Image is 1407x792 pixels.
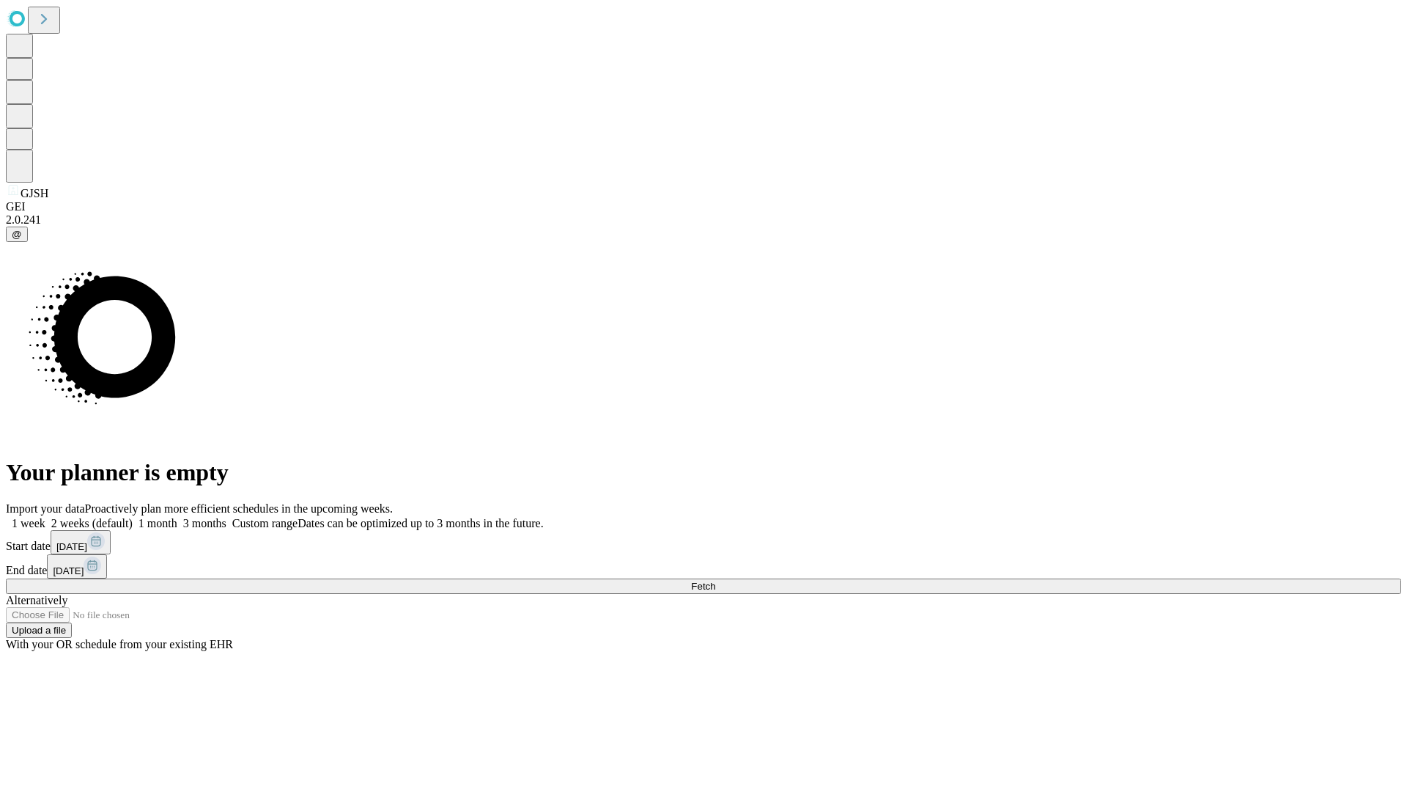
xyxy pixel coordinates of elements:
button: [DATE] [51,530,111,554]
span: 1 week [12,517,45,529]
span: Fetch [691,581,715,592]
span: [DATE] [56,541,87,552]
span: Proactively plan more efficient schedules in the upcoming weeks. [85,502,393,515]
span: Alternatively [6,594,67,606]
span: GJSH [21,187,48,199]
button: Fetch [6,579,1401,594]
h1: Your planner is empty [6,459,1401,486]
span: 3 months [183,517,226,529]
span: Dates can be optimized up to 3 months in the future. [298,517,543,529]
span: Custom range [232,517,298,529]
button: [DATE] [47,554,107,579]
span: [DATE] [53,565,84,576]
span: 1 month [139,517,177,529]
span: Import your data [6,502,85,515]
button: @ [6,227,28,242]
div: 2.0.241 [6,213,1401,227]
button: Upload a file [6,623,72,638]
div: GEI [6,200,1401,213]
span: @ [12,229,22,240]
div: End date [6,554,1401,579]
span: 2 weeks (default) [51,517,133,529]
div: Start date [6,530,1401,554]
span: With your OR schedule from your existing EHR [6,638,233,650]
